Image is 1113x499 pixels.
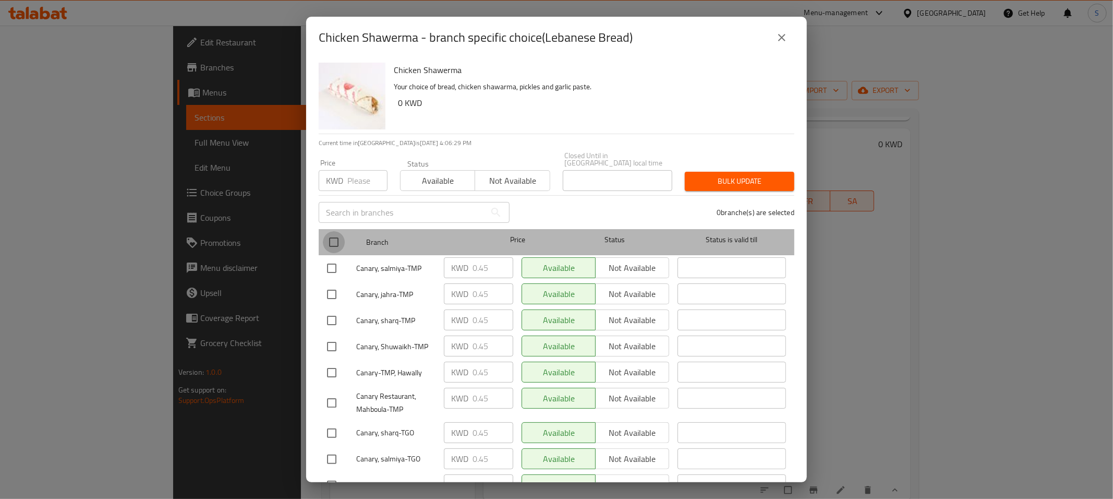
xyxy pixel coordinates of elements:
button: Bulk update [685,172,794,191]
h6: Chicken Shawerma [394,63,786,77]
span: Canary, salmiya-TGO [356,453,435,466]
p: KWD [451,366,468,378]
span: Status [561,233,669,246]
input: Please enter price [473,310,513,330]
p: KWD [451,426,468,439]
input: Please enter price [473,362,513,383]
span: Branch [366,236,475,249]
input: Search in branches [319,202,486,223]
span: Bulk update [693,175,786,188]
button: Not available [475,170,550,191]
p: KWD [451,392,468,405]
span: Status is valid till [678,233,786,246]
button: close [769,25,794,50]
span: Not available [479,173,546,188]
input: Please enter price [347,170,388,191]
input: Please enter price [473,422,513,443]
span: Canary Restaurant, Mahboula-TMP [356,390,435,416]
span: Available [405,173,471,188]
span: Canary, shuwaikh-TGO [356,479,435,492]
p: KWD [326,174,343,187]
p: KWD [451,453,468,465]
p: KWD [451,479,468,491]
p: Your choice of bread, chicken shawarma, pickles and garlic paste. [394,80,786,93]
input: Please enter price [473,474,513,495]
span: Canary, Shuwaikh-TMP [356,340,435,353]
p: KWD [451,262,468,274]
h6: 0 KWD [398,96,786,110]
p: 0 branche(s) are selected [717,207,794,218]
p: KWD [451,314,468,326]
p: Current time in [GEOGRAPHIC_DATA] is [DATE] 4:06:29 PM [319,138,794,148]
h2: Chicken Shawerma - branch specific choice(Lebanese Bread) [319,29,633,46]
span: Canary, sharq-TGO [356,426,435,439]
span: Canary-TMP, Hawally [356,366,435,379]
span: Canary, jahra-TMP [356,288,435,301]
span: Canary, sharq-TMP [356,314,435,327]
p: KWD [451,340,468,352]
input: Please enter price [473,257,513,278]
span: Canary, salmiya-TMP [356,262,435,275]
span: Price [483,233,552,246]
p: KWD [451,288,468,300]
input: Please enter price [473,336,513,357]
input: Please enter price [473,388,513,409]
img: Chicken Shawerma [319,63,385,129]
button: Available [400,170,475,191]
input: Please enter price [473,283,513,304]
input: Please enter price [473,448,513,469]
